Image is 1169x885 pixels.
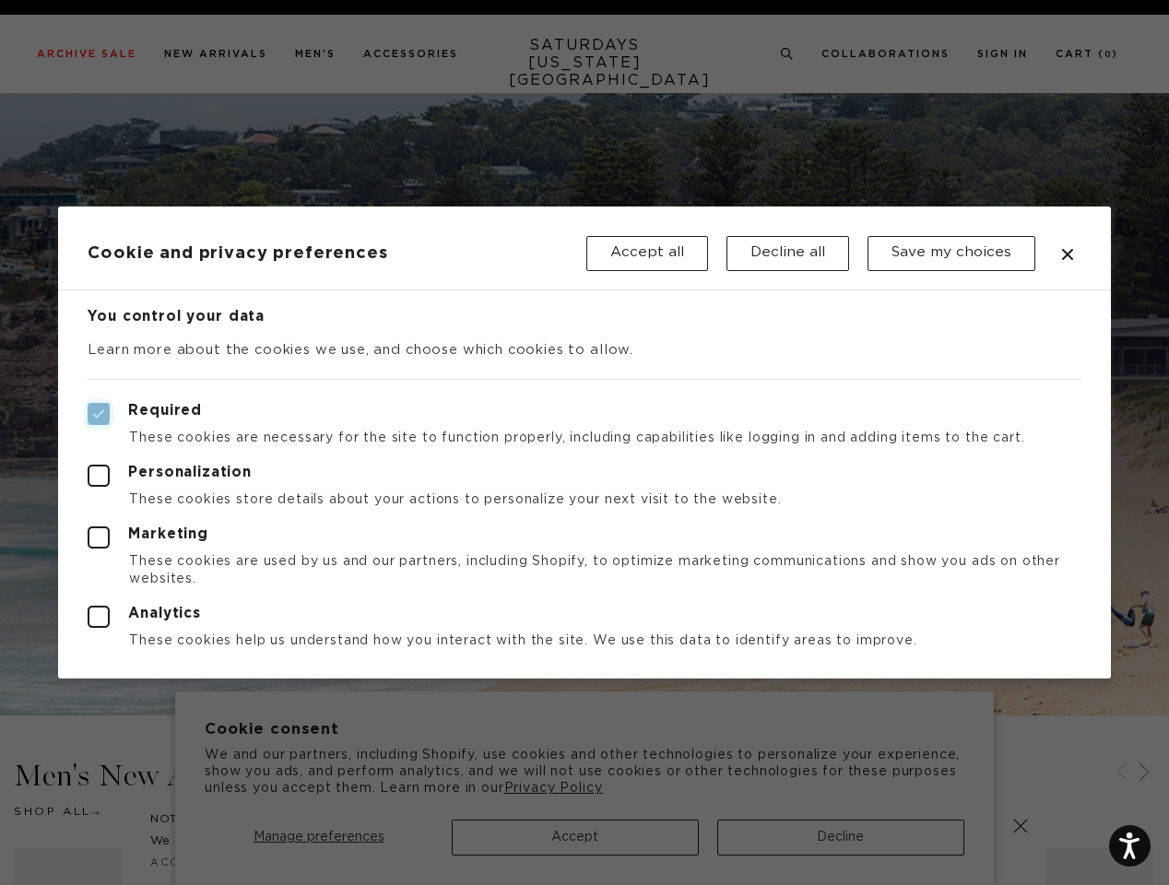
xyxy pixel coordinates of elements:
p: These cookies help us understand how you interact with the site. We use this data to identify are... [88,632,1080,649]
button: Save my choices [868,236,1035,271]
button: Accept all [586,236,708,271]
p: These cookies are used by us and our partners, including Shopify, to optimize marketing communica... [88,553,1080,586]
h3: You control your data [88,310,1080,326]
label: Required [88,403,1080,425]
button: Decline all [726,236,849,271]
label: Analytics [88,606,1080,628]
label: Marketing [88,526,1080,549]
p: These cookies are necessary for the site to function properly, including capabilities like loggin... [88,430,1080,446]
button: Close dialog [1057,243,1079,265]
h2: Cookie and privacy preferences [88,243,585,264]
p: Learn more about the cookies we use, and choose which cookies to allow. [88,340,1080,360]
label: Personalization [88,465,1080,487]
p: These cookies store details about your actions to personalize your next visit to the website. [88,491,1080,508]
